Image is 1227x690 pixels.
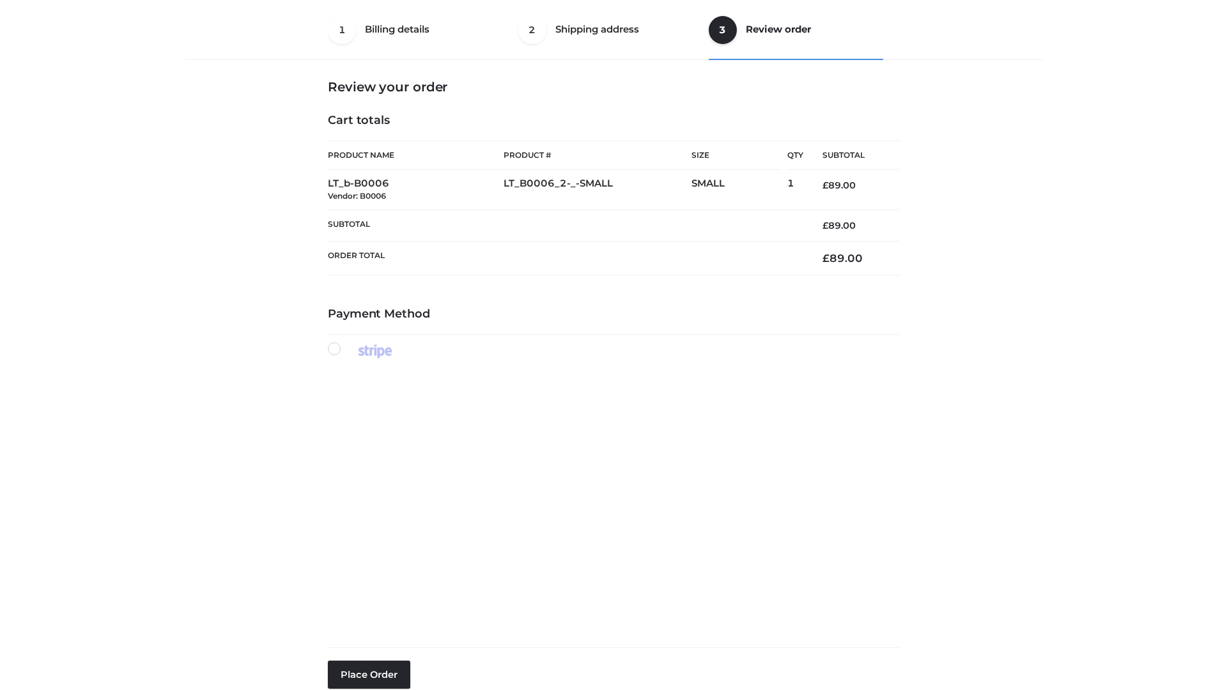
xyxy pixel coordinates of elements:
bdi: 89.00 [822,220,856,231]
button: Place order [328,661,410,689]
th: Subtotal [803,141,899,170]
td: LT_B0006_2-_-SMALL [504,170,691,210]
h4: Payment Method [328,307,899,321]
h4: Cart totals [328,114,899,128]
th: Subtotal [328,210,803,241]
th: Product # [504,141,691,170]
bdi: 89.00 [822,252,863,264]
small: Vendor: B0006 [328,191,386,201]
span: £ [822,252,830,264]
th: Order Total [328,241,803,275]
h3: Review your order [328,79,899,95]
td: 1 [787,170,803,210]
span: £ [822,220,828,231]
td: LT_b-B0006 [328,170,504,210]
th: Product Name [328,141,504,170]
bdi: 89.00 [822,180,856,191]
th: Size [691,141,781,170]
td: SMALL [691,170,787,210]
span: £ [822,180,828,191]
iframe: Secure payment input frame [325,356,897,637]
th: Qty [787,141,803,170]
